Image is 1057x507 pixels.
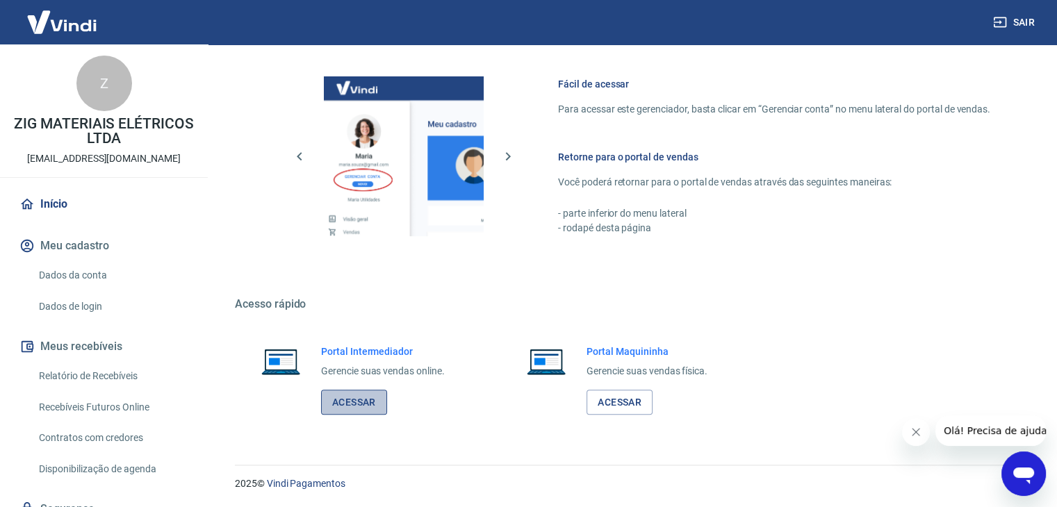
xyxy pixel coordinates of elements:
a: Início [17,189,191,219]
iframe: Botão para abrir a janela de mensagens [1001,451,1046,496]
iframe: Mensagem da empresa [935,415,1046,446]
a: Disponibilização de agenda [33,455,191,483]
h6: Portal Intermediador [321,344,445,358]
h6: Fácil de acessar [558,77,990,91]
div: Z [76,56,132,111]
p: [EMAIL_ADDRESS][DOMAIN_NAME] [27,151,181,166]
span: Olá! Precisa de ajuda? [8,10,117,21]
img: Vindi [17,1,107,43]
a: Vindi Pagamentos [267,478,345,489]
img: Imagem de um notebook aberto [517,344,575,378]
a: Recebíveis Futuros Online [33,393,191,422]
button: Meus recebíveis [17,331,191,362]
h6: Portal Maquininha [587,344,707,358]
p: - rodapé desta página [558,221,990,235]
a: Acessar [321,390,387,415]
a: Contratos com credores [33,424,191,452]
a: Dados de login [33,292,191,321]
p: ZIG MATERIAIS ELÉTRICOS LTDA [11,117,197,146]
button: Sair [990,10,1040,35]
p: - parte inferior do menu lateral [558,206,990,221]
p: 2025 © [235,476,1024,491]
p: Gerencie suas vendas online. [321,364,445,379]
img: Imagem da dashboard mostrando o botão de gerenciar conta na sidebar no lado esquerdo [324,76,484,236]
button: Meu cadastro [17,231,191,261]
p: Você poderá retornar para o portal de vendas através das seguintes maneiras: [558,175,990,190]
img: Imagem de um notebook aberto [252,344,310,378]
p: Gerencie suas vendas física. [587,364,707,379]
iframe: Fechar mensagem [902,418,930,446]
a: Relatório de Recebíveis [33,362,191,390]
h5: Acesso rápido [235,297,1024,311]
h6: Retorne para o portal de vendas [558,150,990,164]
a: Acessar [587,390,653,415]
p: Para acessar este gerenciador, basta clicar em “Gerenciar conta” no menu lateral do portal de ven... [558,102,990,117]
a: Dados da conta [33,261,191,290]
